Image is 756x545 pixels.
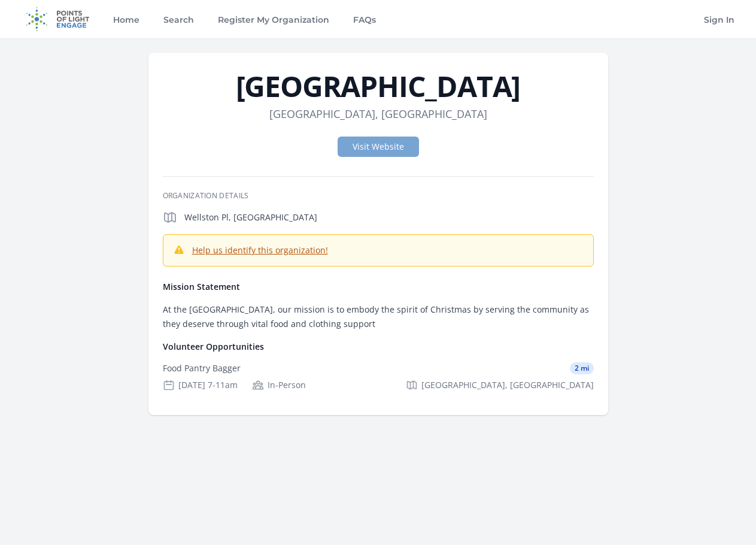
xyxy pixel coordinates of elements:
[184,211,594,223] p: Wellston Pl, [GEOGRAPHIC_DATA]
[269,105,487,122] dd: [GEOGRAPHIC_DATA], [GEOGRAPHIC_DATA]
[163,341,594,353] h4: Volunteer Opportunities
[338,137,419,157] a: Visit Website
[163,281,594,293] h4: Mission Statement
[163,72,594,101] h1: [GEOGRAPHIC_DATA]
[163,191,594,201] h3: Organization Details
[158,353,599,401] a: Food Pantry Bagger 2 mi [DATE] 7-11am In-Person [GEOGRAPHIC_DATA], [GEOGRAPHIC_DATA]
[192,244,328,256] a: Help us identify this organization!
[570,362,594,374] span: 2 mi
[421,379,594,391] span: [GEOGRAPHIC_DATA], [GEOGRAPHIC_DATA]
[163,362,241,374] div: Food Pantry Bagger
[252,379,306,391] div: In-Person
[163,302,594,331] p: At the [GEOGRAPHIC_DATA], our mission is to embody the spirit of Christmas by serving the communi...
[163,379,238,391] div: [DATE] 7-11am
